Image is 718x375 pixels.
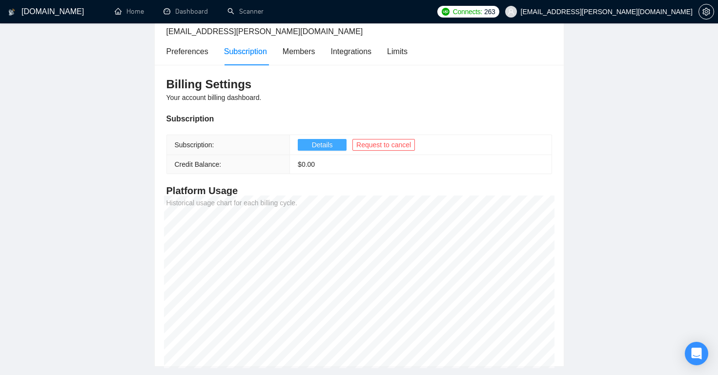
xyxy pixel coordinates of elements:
[166,45,208,58] div: Preferences
[166,94,262,101] span: Your account billing dashboard.
[508,8,514,15] span: user
[227,7,264,16] a: searchScanner
[166,77,552,92] h3: Billing Settings
[8,4,15,20] img: logo
[298,160,315,168] span: $ 0.00
[175,160,222,168] span: Credit Balance:
[698,8,714,16] a: setting
[166,113,552,125] div: Subscription
[453,6,482,17] span: Connects:
[115,7,144,16] a: homeHome
[283,45,315,58] div: Members
[331,45,372,58] div: Integrations
[312,139,333,150] span: Details
[166,27,363,36] span: [EMAIL_ADDRESS][PERSON_NAME][DOMAIN_NAME]
[298,139,347,151] button: Details
[442,8,450,16] img: upwork-logo.png
[352,139,415,151] button: Request to cancel
[224,45,267,58] div: Subscription
[164,7,208,16] a: dashboardDashboard
[685,342,708,365] div: Open Intercom Messenger
[166,184,552,197] h4: Platform Usage
[484,6,495,17] span: 263
[387,45,408,58] div: Limits
[175,141,214,149] span: Subscription:
[356,139,411,150] span: Request to cancel
[698,4,714,20] button: setting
